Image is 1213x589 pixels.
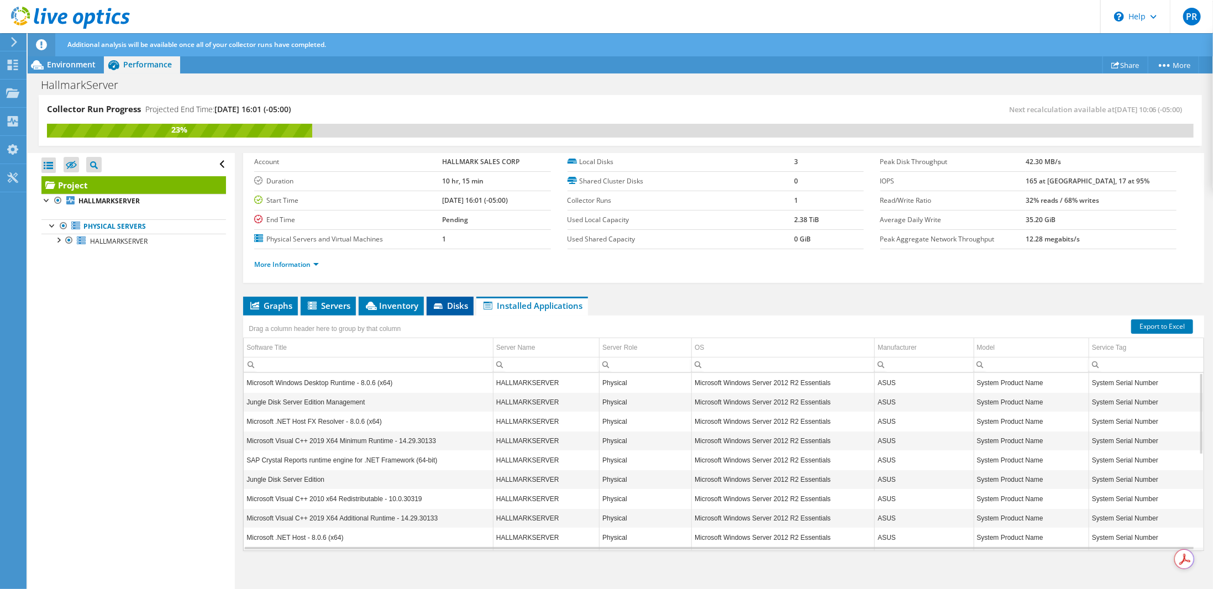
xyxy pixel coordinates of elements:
[875,373,974,392] td: Column Manufacturer, Value ASUS
[243,315,1204,550] div: Data grid
[482,300,582,311] span: Installed Applications
[692,357,875,372] td: Column OS, Filter cell
[254,234,442,245] label: Physical Servers and Virtual Machines
[244,450,493,470] td: Column Software Title, Value SAP Crystal Reports runtime engine for .NET Framework (64-bit)
[36,79,135,91] h1: HallmarkServer
[568,156,795,167] label: Local Disks
[875,508,974,528] td: Column Manufacturer, Value ASUS
[600,373,692,392] td: Column Server Role, Value Physical
[600,528,692,547] td: Column Server Role, Value Physical
[600,412,692,431] td: Column Server Role, Value Physical
[1089,489,1204,508] td: Column Service Tag, Value System Serial Number
[244,508,493,528] td: Column Software Title, Value Microsoft Visual C++ 2019 X64 Additional Runtime - 14.29.30133
[443,157,520,166] b: HALLMARK SALES CORP
[254,214,442,225] label: End Time
[1089,338,1204,357] td: Service Tag Column
[246,321,403,336] div: Drag a column header here to group by that column
[244,392,493,412] td: Column Software Title, Value Jungle Disk Server Edition Management
[878,341,917,354] div: Manufacturer
[1089,392,1204,412] td: Column Service Tag, Value System Serial Number
[254,176,442,187] label: Duration
[244,470,493,489] td: Column Software Title, Value Jungle Disk Server Edition
[974,338,1089,357] td: Model Column
[1089,450,1204,470] td: Column Service Tag, Value System Serial Number
[493,431,599,450] td: Column Server Name, Value HALLMARKSERVER
[1089,508,1204,528] td: Column Service Tag, Value System Serial Number
[974,357,1089,372] td: Column Model, Filter cell
[602,341,637,354] div: Server Role
[692,412,875,431] td: Column OS, Value Microsoft Windows Server 2012 R2 Essentials
[692,528,875,547] td: Column OS, Value Microsoft Windows Server 2012 R2 Essentials
[443,215,469,224] b: Pending
[244,338,493,357] td: Software Title Column
[974,508,1089,528] td: Column Model, Value System Product Name
[977,341,995,354] div: Model
[974,412,1089,431] td: Column Model, Value System Product Name
[493,450,599,470] td: Column Server Name, Value HALLMARKSERVER
[493,470,599,489] td: Column Server Name, Value HALLMARKSERVER
[41,234,226,248] a: HALLMARKSERVER
[1089,528,1204,547] td: Column Service Tag, Value System Serial Number
[692,450,875,470] td: Column OS, Value Microsoft Windows Server 2012 R2 Essentials
[600,508,692,528] td: Column Server Role, Value Physical
[568,214,795,225] label: Used Local Capacity
[493,528,599,547] td: Column Server Name, Value HALLMARKSERVER
[875,470,974,489] td: Column Manufacturer, Value ASUS
[1114,12,1124,22] svg: \n
[875,357,974,372] td: Column Manufacturer, Filter cell
[443,196,508,205] b: [DATE] 16:01 (-05:00)
[493,338,599,357] td: Server Name Column
[795,176,799,186] b: 0
[244,412,493,431] td: Column Software Title, Value Microsoft .NET Host FX Resolver - 8.0.6 (x64)
[1026,234,1080,244] b: 12.28 megabits/s
[600,338,692,357] td: Server Role Column
[875,528,974,547] td: Column Manufacturer, Value ASUS
[1148,56,1199,73] a: More
[1092,341,1126,354] div: Service Tag
[1089,412,1204,431] td: Column Service Tag, Value System Serial Number
[880,214,1026,225] label: Average Daily Write
[1026,215,1056,224] b: 35.20 GiB
[692,392,875,412] td: Column OS, Value Microsoft Windows Server 2012 R2 Essentials
[974,450,1089,470] td: Column Model, Value System Product Name
[600,470,692,489] td: Column Server Role, Value Physical
[123,59,172,70] span: Performance
[974,528,1089,547] td: Column Model, Value System Product Name
[568,234,795,245] label: Used Shared Capacity
[244,357,493,372] td: Column Software Title, Filter cell
[254,260,319,269] a: More Information
[244,489,493,508] td: Column Software Title, Value Microsoft Visual C++ 2010 x64 Redistributable - 10.0.30319
[249,300,292,311] span: Graphs
[493,357,599,372] td: Column Server Name, Filter cell
[974,470,1089,489] td: Column Model, Value System Product Name
[692,508,875,528] td: Column OS, Value Microsoft Windows Server 2012 R2 Essentials
[254,195,442,206] label: Start Time
[443,176,484,186] b: 10 hr, 15 min
[254,156,442,167] label: Account
[244,528,493,547] td: Column Software Title, Value Microsoft .NET Host - 8.0.6 (x64)
[600,392,692,412] td: Column Server Role, Value Physical
[568,195,795,206] label: Collector Runs
[244,373,493,392] td: Column Software Title, Value Microsoft Windows Desktop Runtime - 8.0.6 (x64)
[880,234,1026,245] label: Peak Aggregate Network Throughput
[880,176,1026,187] label: IOPS
[78,196,140,206] b: HALLMARKSERVER
[1026,196,1099,205] b: 32% reads / 68% writes
[692,338,875,357] td: OS Column
[974,392,1089,412] td: Column Model, Value System Product Name
[443,234,447,244] b: 1
[974,489,1089,508] td: Column Model, Value System Product Name
[214,104,291,114] span: [DATE] 16:01 (-05:00)
[47,59,96,70] span: Environment
[692,373,875,392] td: Column OS, Value Microsoft Windows Server 2012 R2 Essentials
[1026,176,1149,186] b: 165 at [GEOGRAPHIC_DATA], 17 at 95%
[496,341,535,354] div: Server Name
[1089,431,1204,450] td: Column Service Tag, Value System Serial Number
[432,300,468,311] span: Disks
[493,412,599,431] td: Column Server Name, Value HALLMARKSERVER
[600,431,692,450] td: Column Server Role, Value Physical
[145,103,291,115] h4: Projected End Time:
[244,431,493,450] td: Column Software Title, Value Microsoft Visual C++ 2019 X64 Minimum Runtime - 14.29.30133
[1089,373,1204,392] td: Column Service Tag, Value System Serial Number
[90,236,148,246] span: HALLMARKSERVER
